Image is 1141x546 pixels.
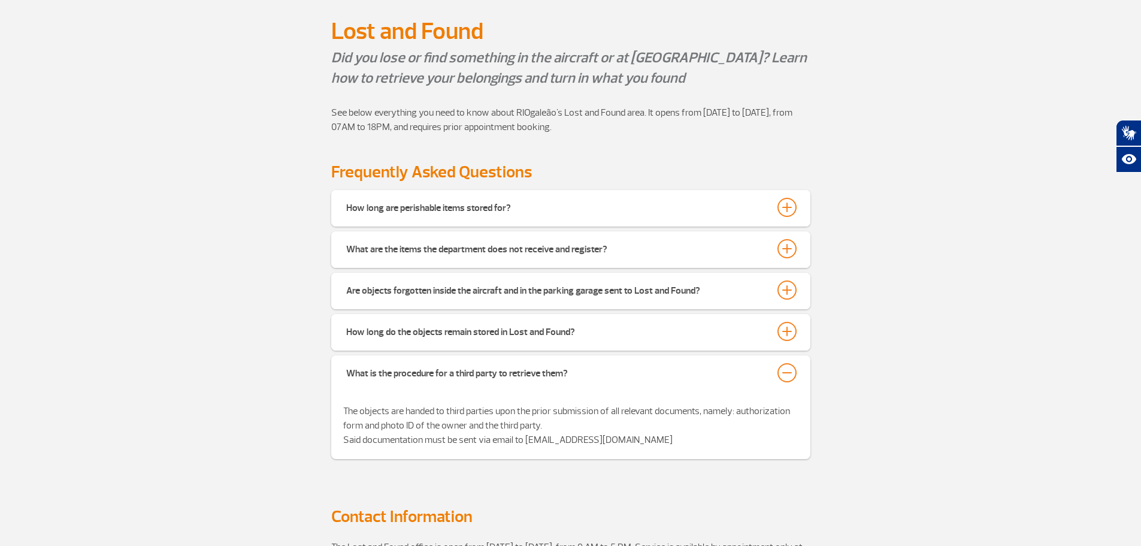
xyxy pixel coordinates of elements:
div: What are the items the department does not receive and register? [346,239,607,256]
div: Are objects forgotten inside the aircraft and in the parking garage sent to Lost and Found? [346,280,700,297]
h1: Lost and Found [331,21,810,41]
button: Abrir tradutor de língua de sinais. [1116,120,1141,146]
button: How long do the objects remain stored in Lost and Found? [346,321,796,342]
button: What is the procedure for a third party to retrieve them? [346,363,796,383]
div: How long do the objects remain stored in Lost and Found? [346,322,575,339]
h3: Contact Information [331,508,810,526]
p: Said documentation must be sent via email to [EMAIL_ADDRESS][DOMAIN_NAME] [343,433,798,447]
h3: Frequently Asked Questions [331,163,810,181]
button: How long are perishable items stored for? [346,197,796,218]
div: Plugin de acessibilidade da Hand Talk. [1116,120,1141,173]
div: What is the procedure for a third party to retrieve them? [346,363,568,380]
p: See below everything you need to know about RIOgaleão's Lost and Found area. It opens from [DATE]... [331,105,810,134]
button: Are objects forgotten inside the aircraft and in the parking garage sent to Lost and Found? [346,280,796,300]
p: Did you lose or find something in the aircraft or at [GEOGRAPHIC_DATA]? Learn how to retrieve you... [331,47,810,88]
button: What are the items the department does not receive and register? [346,239,796,259]
button: Abrir recursos assistivos. [1116,146,1141,173]
div: How long are perishable items stored for? [346,198,511,215]
p: The objects are handed to third parties upon the prior submission of all relevant documents, name... [343,404,798,433]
